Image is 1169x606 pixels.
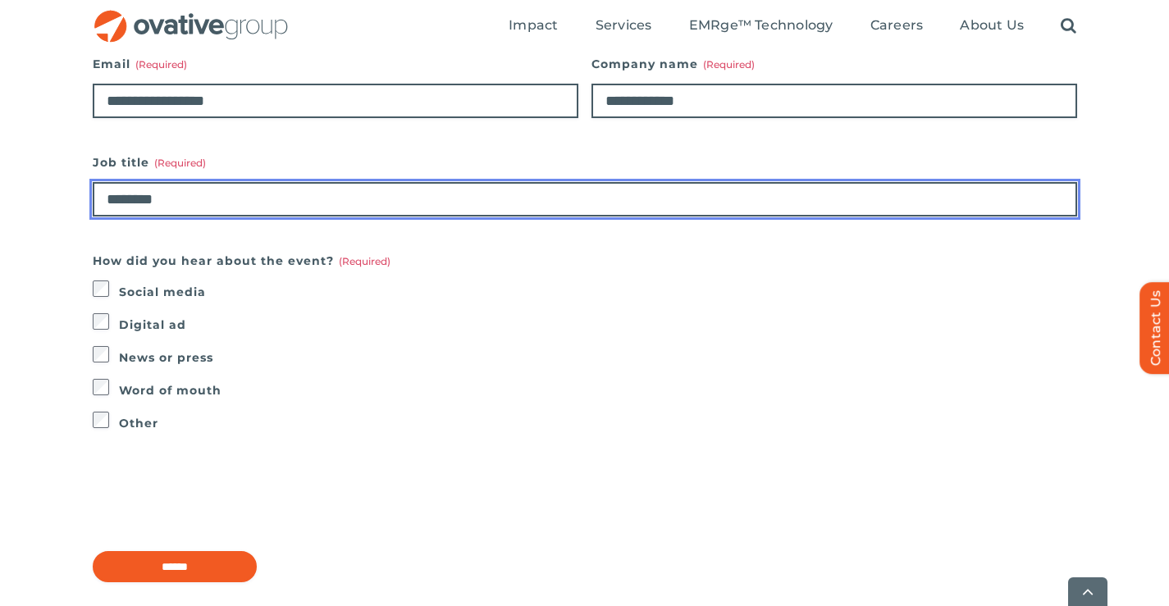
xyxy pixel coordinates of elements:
span: (Required) [703,58,755,71]
span: Services [596,17,652,34]
label: News or press [119,346,1077,369]
a: About Us [960,17,1024,35]
span: Impact [509,17,558,34]
label: Email [93,52,578,75]
span: (Required) [339,255,390,267]
label: Word of mouth [119,379,1077,402]
a: EMRge™ Technology [689,17,833,35]
a: Services [596,17,652,35]
label: Other [119,412,1077,435]
label: Digital ad [119,313,1077,336]
span: Careers [870,17,924,34]
label: Social media [119,280,1077,303]
span: (Required) [135,58,187,71]
a: OG_Full_horizontal_RGB [93,8,290,24]
label: Job title [93,151,1077,174]
a: Search [1061,17,1076,35]
label: Company name [591,52,1077,75]
iframe: reCAPTCHA [93,467,342,531]
span: (Required) [154,157,206,169]
legend: How did you hear about the event? [93,249,390,272]
a: Impact [509,17,558,35]
span: About Us [960,17,1024,34]
span: EMRge™ Technology [689,17,833,34]
a: Careers [870,17,924,35]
